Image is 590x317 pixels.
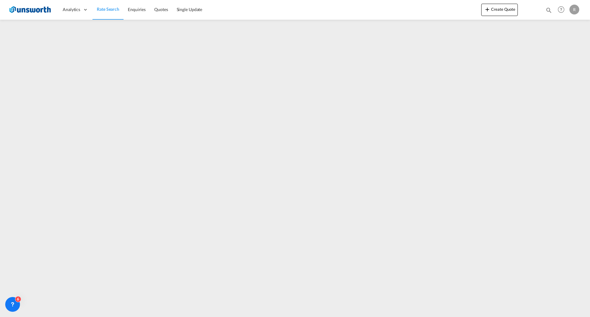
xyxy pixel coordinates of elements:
[9,3,51,17] img: 3748d800213711f08852f18dcb6d8936.jpg
[128,7,146,12] span: Enquiries
[177,7,203,12] span: Single Update
[569,5,579,14] div: R
[484,6,491,13] md-icon: icon-plus 400-fg
[545,7,552,14] md-icon: icon-magnify
[556,4,569,15] div: Help
[556,4,566,15] span: Help
[545,7,552,16] div: icon-magnify
[481,4,518,16] button: icon-plus 400-fgCreate Quote
[63,6,80,13] span: Analytics
[154,7,168,12] span: Quotes
[97,6,119,12] span: Rate Search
